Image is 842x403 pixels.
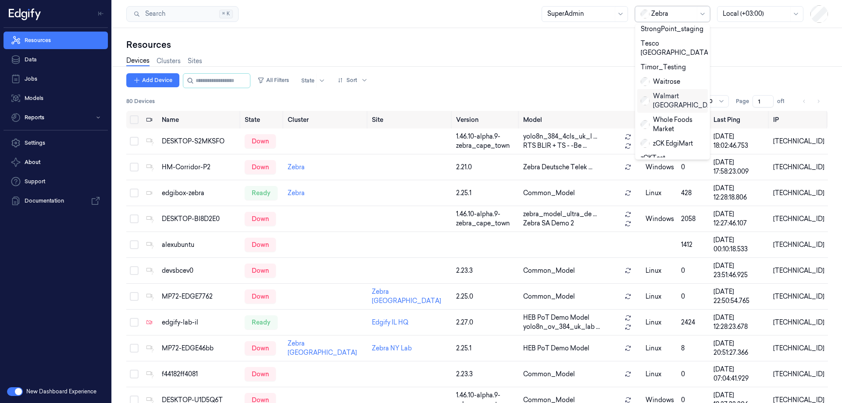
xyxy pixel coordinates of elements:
div: 0 [681,292,706,301]
a: Resources [4,32,108,49]
div: 0 [681,163,706,172]
div: [TECHNICAL_ID] [773,137,824,146]
span: of 1 [777,97,791,105]
span: HEB PoT Demo Model [523,344,589,353]
button: Add Device [126,73,179,87]
a: Zebra [288,189,305,197]
a: Zebra [288,163,305,171]
span: yolo8n_ov_384_uk_lab ... [523,322,600,332]
div: [DATE] 17:58:23.009 [714,158,766,176]
div: 1.46.10-alpha.9-zebra_cape_town [456,210,517,228]
div: 2.25.1 [456,189,517,198]
div: [TECHNICAL_ID] [773,240,824,250]
div: 2.21.0 [456,163,517,172]
th: Cluster [284,111,368,128]
div: 428 [681,189,706,198]
span: 80 Devices [126,97,155,105]
div: [TECHNICAL_ID] [773,266,824,275]
span: zebra_model_ultra_de ... [523,210,597,219]
div: down [245,341,276,355]
div: [DATE] 12:27:46.107 [714,210,766,228]
div: [DATE] 22:50:54.765 [714,287,766,306]
div: down [245,238,276,252]
th: Site [368,111,453,128]
button: Select row [130,214,139,223]
div: [TECHNICAL_ID] [773,344,824,353]
div: Whole Foods Market [641,115,704,134]
span: Zebra Deutsche Telek ... [523,163,592,172]
a: Data [4,51,108,68]
div: MP72-EDGE46bb [162,344,238,353]
div: Resources [126,39,828,51]
button: Select row [130,318,139,327]
div: Walmart [GEOGRAPHIC_DATA] [641,92,722,110]
p: linux [646,189,674,198]
p: linux [646,344,674,353]
div: [DATE] 20:51:27.366 [714,339,766,357]
div: down [245,289,276,303]
button: Select all [130,115,139,124]
th: Name [158,111,242,128]
div: ready [245,186,278,200]
div: [TECHNICAL_ID] [773,292,824,301]
div: zCK EdgiMart [641,139,693,148]
span: Common_Model [523,370,575,379]
button: Select row [130,344,139,353]
p: windows [646,214,674,224]
a: Models [4,89,108,107]
div: edgibox-zebra [162,189,238,198]
a: Zebra [GEOGRAPHIC_DATA] [288,339,357,357]
div: edgify-lab-il [162,318,238,327]
div: down [245,264,276,278]
div: f44182ff4081 [162,370,238,379]
button: Select row [130,137,139,146]
div: Tesco [GEOGRAPHIC_DATA] [641,39,710,57]
span: Zebra SA Demo 2 [523,219,574,228]
div: [DATE] 00:10:18.533 [714,235,766,254]
div: [TECHNICAL_ID] [773,189,824,198]
div: DESKTOP-S2MKSFO [162,137,238,146]
div: 2058 [681,214,706,224]
span: Common_Model [523,266,575,275]
p: linux [646,318,674,327]
div: [DATE] 18:02:46.753 [714,132,766,150]
div: 8 [681,344,706,353]
span: yolo8n_384_4cls_uk_l ... [523,132,597,141]
a: Zebra [GEOGRAPHIC_DATA] [372,288,441,305]
div: MP72-EDGE7762 [162,292,238,301]
div: 2424 [681,318,706,327]
div: [DATE] 07:04:41.929 [714,365,766,383]
div: [DATE] 23:51:46.925 [714,261,766,280]
div: HM-Corridor-P2 [162,163,238,172]
span: Common_Model [523,292,575,301]
nav: pagination [798,95,824,107]
button: Select row [130,370,139,378]
th: IP [770,111,828,128]
span: HEB PoT Demo Model [523,313,589,322]
div: 2.23.3 [456,370,517,379]
div: alexubuntu [162,240,238,250]
div: down [245,212,276,226]
a: Devices [126,56,150,66]
p: linux [646,370,674,379]
div: StrongPoint_staging [641,25,703,34]
button: All Filters [254,73,293,87]
div: [TECHNICAL_ID] [773,370,824,379]
button: Select row [130,189,139,197]
div: [TECHNICAL_ID] [773,214,824,224]
div: ready [245,315,278,329]
th: Last Ping [710,111,770,128]
span: Search [142,9,165,18]
div: zCKTest [641,153,665,163]
button: Toggle Navigation [94,7,108,21]
a: Clusters [157,57,181,66]
span: Page [736,97,749,105]
a: Documentation [4,192,108,210]
button: Select row [130,163,139,171]
div: down [245,367,276,381]
div: [TECHNICAL_ID] [773,318,824,327]
div: [DATE] 12:28:23.678 [714,313,766,332]
p: linux [646,292,674,301]
div: down [245,160,276,174]
div: Waitrose [641,77,680,86]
